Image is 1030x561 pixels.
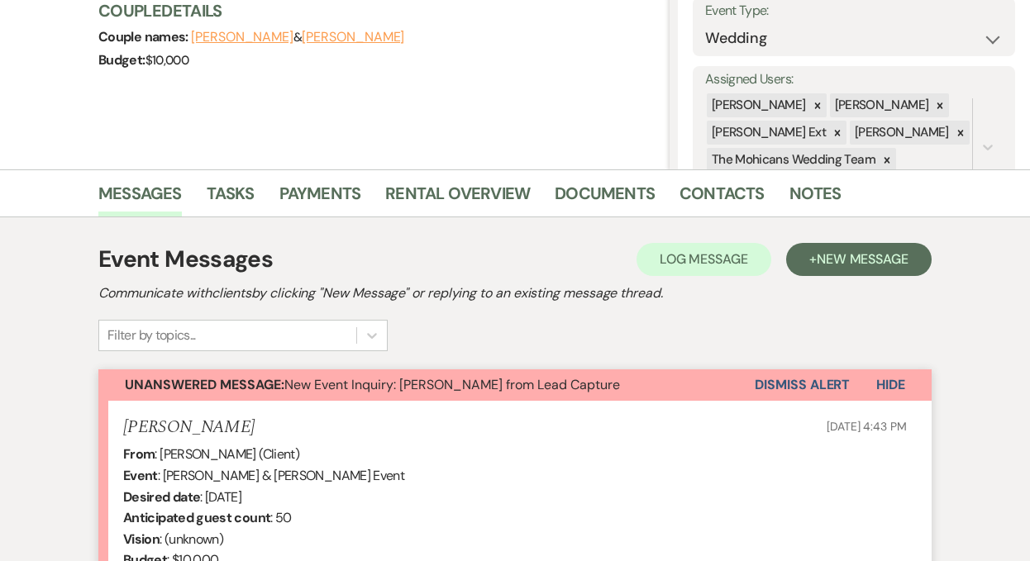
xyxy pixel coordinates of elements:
[98,51,145,69] span: Budget:
[207,180,255,216] a: Tasks
[707,93,808,117] div: [PERSON_NAME]
[123,467,158,484] b: Event
[125,376,284,393] strong: Unanswered Message:
[786,243,932,276] button: +New Message
[707,148,878,172] div: The Mohicans Wedding Team
[279,180,361,216] a: Payments
[876,376,905,393] span: Hide
[98,283,932,303] h2: Communicate with clients by clicking "New Message" or replying to an existing message thread.
[125,376,620,393] span: New Event Inquiry: [PERSON_NAME] from Lead Capture
[555,180,655,216] a: Documents
[302,31,404,44] button: [PERSON_NAME]
[123,417,255,438] h5: [PERSON_NAME]
[123,488,200,506] b: Desired date
[123,445,155,463] b: From
[98,369,755,401] button: Unanswered Message:New Event Inquiry: [PERSON_NAME] from Lead Capture
[145,52,189,69] span: $10,000
[98,242,273,277] h1: Event Messages
[123,530,160,548] b: Vision
[850,369,932,401] button: Hide
[830,93,932,117] div: [PERSON_NAME]
[123,509,270,526] b: Anticipated guest count
[191,31,293,44] button: [PERSON_NAME]
[98,28,191,45] span: Couple names:
[755,369,850,401] button: Dismiss Alert
[385,180,530,216] a: Rental Overview
[107,326,196,345] div: Filter by topics...
[789,180,842,216] a: Notes
[827,419,907,434] span: [DATE] 4:43 PM
[660,250,748,268] span: Log Message
[637,243,771,276] button: Log Message
[98,180,182,216] a: Messages
[817,250,908,268] span: New Message
[680,180,765,216] a: Contacts
[707,121,828,145] div: [PERSON_NAME] Ext
[850,121,951,145] div: [PERSON_NAME]
[191,29,404,45] span: &
[705,68,1003,92] label: Assigned Users:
